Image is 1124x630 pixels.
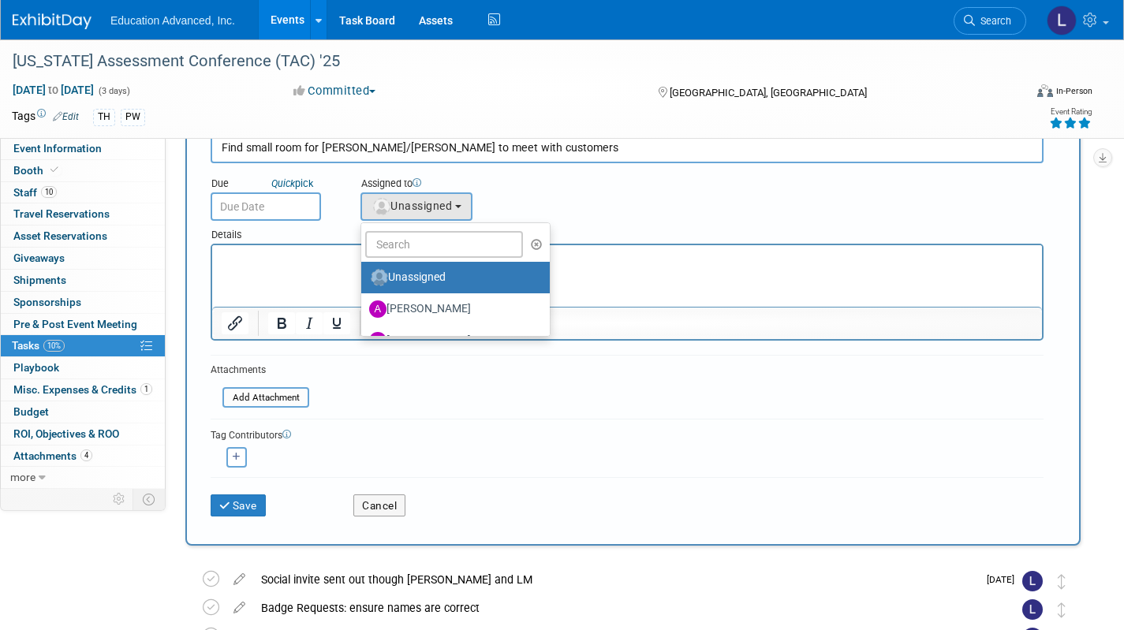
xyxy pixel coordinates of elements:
img: Lara Miller [1022,571,1043,591]
a: Staff10 [1,182,165,203]
a: Pre & Post Event Meeting [1,314,165,335]
span: Playbook [13,361,59,374]
img: Format-Inperson.png [1037,84,1053,97]
a: Misc. Expenses & Credits1 [1,379,165,401]
input: Search [365,231,523,258]
a: Asset Reservations [1,226,165,247]
button: Insert/edit link [222,312,248,334]
span: (3 days) [97,86,130,96]
button: Cancel [353,494,405,516]
span: Shipments [13,274,66,286]
div: In-Person [1055,85,1092,97]
label: Unassigned [369,265,534,290]
input: Name of task or a short description [211,132,1044,163]
span: 4 [80,449,92,461]
span: Attachments [13,449,92,462]
div: Tag Contributors [211,426,1044,442]
div: Event Format [932,82,1092,106]
span: Giveaways [13,252,65,264]
td: Tags [12,108,79,126]
div: PW [121,109,145,125]
a: Booth [1,160,165,181]
td: Personalize Event Tab Strip [106,489,133,509]
span: Staff [13,186,57,199]
div: Assigned to [360,177,551,192]
span: to [46,84,61,96]
span: Unassigned [372,199,452,212]
a: Quickpick [268,177,316,190]
a: Budget [1,401,165,423]
a: Event Information [1,138,165,159]
div: Event Rating [1049,108,1092,116]
a: edit [226,601,253,615]
img: ExhibitDay [13,13,91,29]
span: Travel Reservations [13,207,110,220]
a: Edit [53,111,79,122]
div: [US_STATE] Assessment Conference (TAC) '25 [7,47,1000,76]
a: Attachments4 [1,445,165,467]
div: Details [211,221,1044,244]
label: [PERSON_NAME] [369,328,534,353]
span: Search [975,15,1011,27]
i: Move task [1058,602,1066,617]
img: Lara Miller [1022,599,1043,620]
button: Committed [288,83,382,99]
i: Quick [271,177,295,189]
span: Booth [13,164,62,177]
a: Tasks10% [1,335,165,356]
td: Toggle Event Tabs [133,489,166,509]
span: 10% [43,340,65,352]
span: 10 [41,186,57,198]
div: Attachments [211,363,309,377]
a: more [1,467,165,488]
span: 1 [140,383,152,395]
input: Due Date [211,192,321,221]
a: edit [226,572,253,587]
span: Event Information [13,142,102,155]
a: Shipments [1,270,165,291]
img: Lara Miller [1047,6,1077,35]
span: Budget [13,405,49,418]
span: [DATE] [987,574,1022,585]
a: Search [954,7,1026,35]
span: Misc. Expenses & Credits [13,383,152,396]
span: Asset Reservations [13,229,107,242]
button: Save [211,494,266,516]
span: ROI, Objectives & ROO [13,427,119,440]
iframe: Rich Text Area [212,245,1042,307]
span: [DATE] [DATE] [12,83,95,97]
label: [PERSON_NAME] [369,296,534,322]
img: A.jpg [369,332,386,349]
a: Giveaways [1,248,165,269]
a: Playbook [1,357,165,378]
span: [GEOGRAPHIC_DATA], [GEOGRAPHIC_DATA] [670,87,867,99]
span: more [10,471,35,483]
i: Booth reservation complete [50,166,58,174]
a: ROI, Objectives & ROO [1,423,165,445]
button: Italic [296,312,323,334]
img: Unassigned-User-Icon.png [371,269,388,286]
span: Pre & Post Event Meeting [13,318,137,330]
span: Tasks [12,339,65,352]
div: Due [211,177,337,192]
div: Badge Requests: ensure names are correct [253,595,991,621]
span: Education Advanced, Inc. [110,14,235,27]
a: Travel Reservations [1,203,165,225]
i: Move task [1058,574,1066,589]
button: Bold [268,312,295,334]
div: TH [93,109,115,125]
div: Social invite sent out though [PERSON_NAME] and LM [253,566,977,593]
a: Sponsorships [1,292,165,313]
img: A.jpg [369,300,386,318]
span: Sponsorships [13,296,81,308]
button: Underline [323,312,350,334]
button: Unassigned [360,192,472,221]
